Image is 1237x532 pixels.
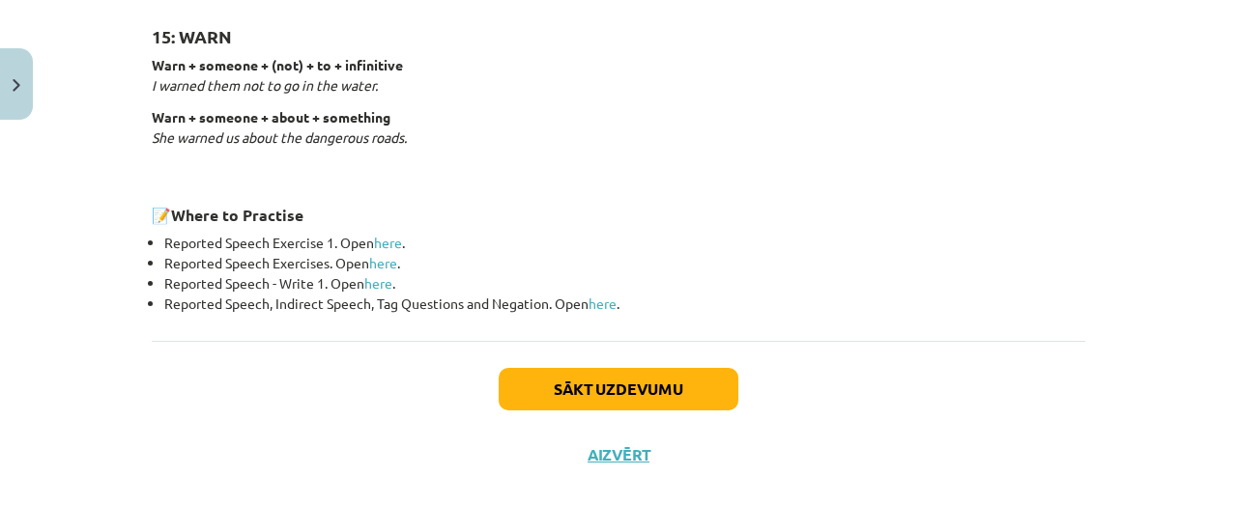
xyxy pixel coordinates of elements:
[164,233,1085,253] li: Reported Speech Exercise 1. Open .
[499,368,738,410] button: Sākt uzdevumu
[13,79,20,92] img: icon-close-lesson-0947bae3869378f0d4975bcd49f059093ad1ed9edebbc8119c70593378902aed.svg
[152,56,403,73] strong: Warn + someone + (not) + to + infinitive
[364,274,392,292] a: here
[582,445,655,464] button: Aizvērt
[589,294,617,312] a: here
[152,25,232,47] strong: 15: WARN
[152,128,407,146] em: She warned us about the dangerous roads.
[152,191,1085,227] h3: 📝
[369,254,397,271] a: here
[164,273,1085,294] li: Reported Speech - Write 1. Open .
[164,253,1085,273] li: Reported Speech Exercises. Open .
[152,108,390,126] strong: Warn + someone + about + something
[152,76,378,94] em: I warned them not to go in the water.
[164,294,1085,314] li: Reported Speech, Indirect Speech, Tag Questions and Negation. Open .
[374,234,402,251] a: here
[171,205,303,225] strong: Where to Practise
